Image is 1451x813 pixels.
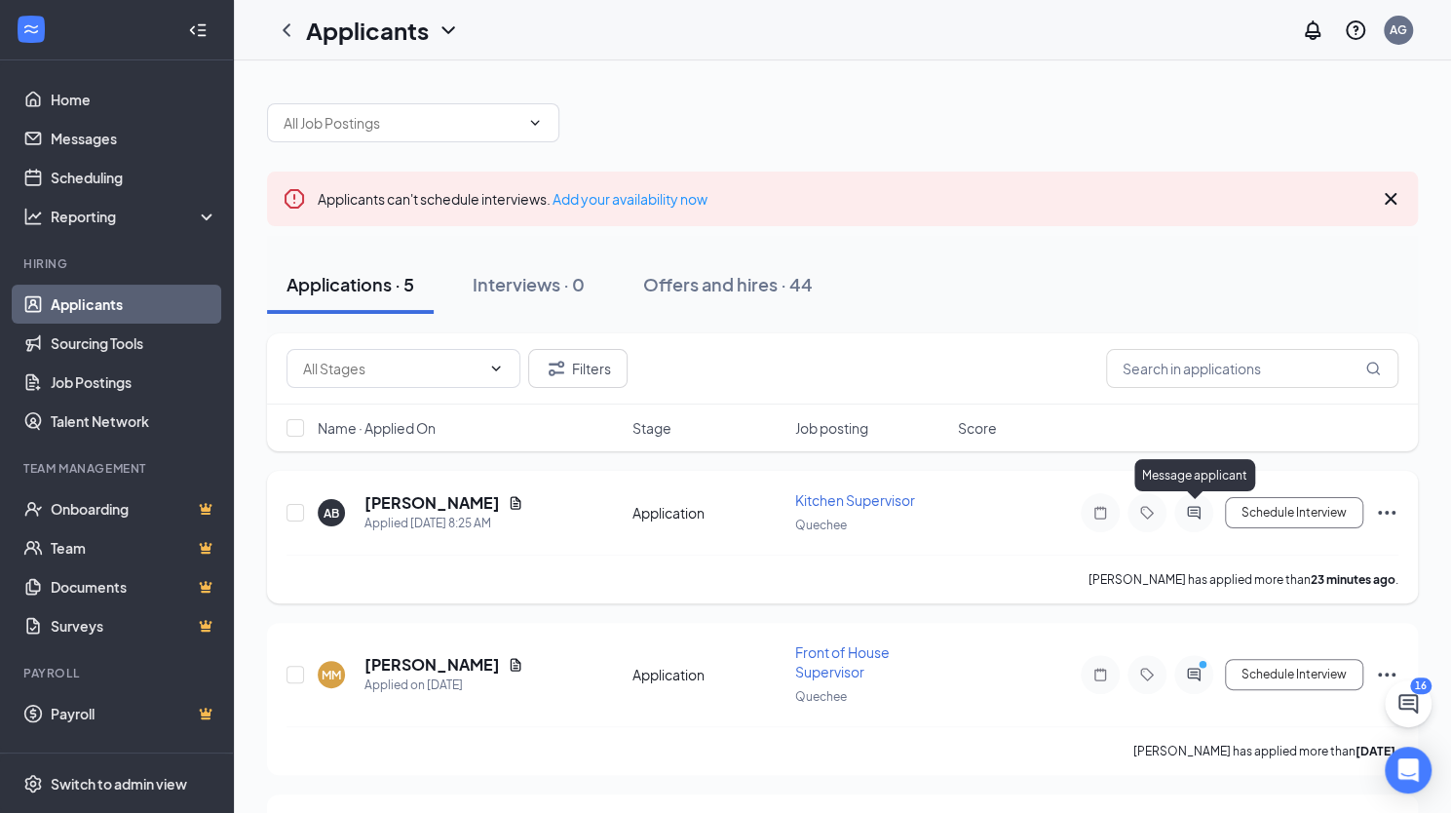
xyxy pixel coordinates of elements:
[51,402,217,441] a: Talent Network
[1088,667,1112,682] svg: Note
[795,643,890,680] span: Front of House Supervisor
[508,495,523,511] svg: Document
[473,272,585,296] div: Interviews · 0
[324,505,339,522] div: AB
[528,349,628,388] button: Filter Filters
[508,657,523,673] svg: Document
[1133,743,1398,759] p: [PERSON_NAME] has applied more than .
[23,255,213,272] div: Hiring
[1194,659,1217,675] svg: PrimaryDot
[958,418,997,438] span: Score
[51,119,217,158] a: Messages
[1088,571,1398,588] p: [PERSON_NAME] has applied more than .
[1379,187,1402,211] svg: Cross
[364,654,500,676] h5: [PERSON_NAME]
[1344,19,1367,42] svg: QuestionInfo
[51,774,187,794] div: Switch to admin view
[275,19,298,42] svg: ChevronLeft
[51,363,217,402] a: Job Postings
[23,460,213,477] div: Team Management
[286,272,414,296] div: Applications · 5
[1106,349,1398,388] input: Search in applications
[51,489,217,528] a: OnboardingCrown
[643,272,813,296] div: Offers and hires · 44
[283,187,306,211] svg: Error
[364,676,523,695] div: Applied on [DATE]
[51,528,217,567] a: TeamCrown
[795,491,915,509] span: Kitchen Supervisor
[488,361,504,376] svg: ChevronDown
[1390,21,1407,38] div: AG
[437,19,460,42] svg: ChevronDown
[23,665,213,681] div: Payroll
[1410,677,1432,694] div: 16
[303,358,480,379] input: All Stages
[21,19,41,39] svg: WorkstreamLogo
[1385,680,1432,727] button: ChatActive
[322,667,341,683] div: MM
[1301,19,1324,42] svg: Notifications
[632,418,671,438] span: Stage
[795,518,847,532] span: Quechee
[1088,505,1112,521] svg: Note
[1365,361,1381,376] svg: MagnifyingGlass
[364,514,523,533] div: Applied [DATE] 8:25 AM
[795,689,847,704] span: Quechee
[51,80,217,119] a: Home
[1225,497,1363,528] button: Schedule Interview
[795,418,868,438] span: Job posting
[51,694,217,733] a: PayrollCrown
[23,774,43,794] svg: Settings
[23,207,43,226] svg: Analysis
[51,285,217,324] a: Applicants
[284,112,519,134] input: All Job Postings
[632,665,783,684] div: Application
[306,14,429,47] h1: Applicants
[553,190,707,208] a: Add your availability now
[188,20,208,40] svg: Collapse
[1134,459,1255,491] div: Message applicant
[1182,505,1205,521] svg: ActiveChat
[364,492,500,514] h5: [PERSON_NAME]
[51,324,217,363] a: Sourcing Tools
[1375,663,1398,686] svg: Ellipses
[545,357,568,380] svg: Filter
[1356,744,1395,758] b: [DATE]
[1182,667,1205,682] svg: ActiveChat
[527,115,543,131] svg: ChevronDown
[1225,659,1363,690] button: Schedule Interview
[1311,572,1395,587] b: 23 minutes ago
[51,567,217,606] a: DocumentsCrown
[1135,505,1159,521] svg: Tag
[1135,667,1159,682] svg: Tag
[51,207,218,226] div: Reporting
[51,158,217,197] a: Scheduling
[318,190,707,208] span: Applicants can't schedule interviews.
[318,418,436,438] span: Name · Applied On
[1375,501,1398,524] svg: Ellipses
[1385,747,1432,794] div: Open Intercom Messenger
[51,606,217,645] a: SurveysCrown
[1396,692,1420,716] svg: ChatActive
[632,503,783,523] div: Application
